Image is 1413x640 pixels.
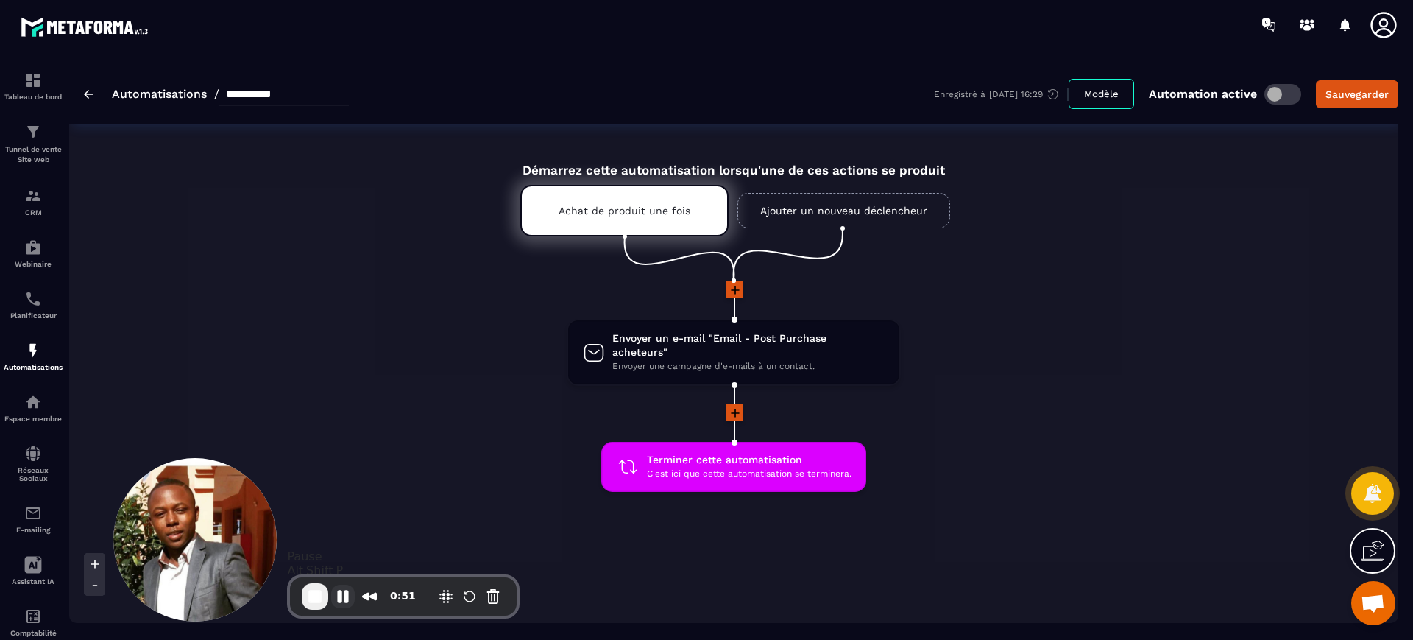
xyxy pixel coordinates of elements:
p: Espace membre [4,415,63,423]
p: Comptabilité [4,629,63,637]
a: automationsautomationsWebinaire [4,228,63,279]
img: social-network [24,445,42,463]
img: logo [21,13,153,41]
p: [DATE] 16:29 [989,89,1043,99]
p: E-mailing [4,526,63,534]
p: Tunnel de vente Site web [4,144,63,165]
a: schedulerschedulerPlanificateur [4,279,63,331]
span: Terminer cette automatisation [647,453,851,467]
span: C'est ici que cette automatisation se terminera. [647,467,851,481]
p: Webinaire [4,260,63,268]
img: scheduler [24,290,42,308]
div: Sauvegarder [1325,87,1389,102]
img: accountant [24,608,42,625]
span: Envoyer une campagne d'e-mails à un contact. [612,359,885,373]
p: Assistant IA [4,577,63,586]
img: email [24,504,42,522]
a: Ajouter un nouveau déclencheur [737,193,950,228]
button: Modèle [1069,79,1134,109]
a: formationformationTunnel de vente Site web [4,112,63,176]
div: Ouvrir le chat [1351,581,1395,625]
a: automationsautomationsEspace membre [4,382,63,434]
span: Envoyer un e-mail "Email - Post Purchase acheteurs" [612,331,885,359]
a: emailemailE-mailing [4,493,63,545]
a: automationsautomationsAutomatisations [4,331,63,382]
img: formation [24,71,42,89]
img: arrow [84,90,93,99]
a: formationformationTableau de bord [4,60,63,112]
p: Réseaux Sociaux [4,466,63,482]
p: Automatisations [4,363,63,371]
img: formation [24,187,42,205]
img: formation [24,123,42,141]
img: automations [24,393,42,411]
a: Assistant IA [4,545,63,597]
a: social-networksocial-networkRéseaux Sociaux [4,434,63,493]
span: / [214,87,219,101]
a: Automatisations [112,87,207,101]
div: Enregistré à [934,88,1069,101]
p: CRM [4,208,63,217]
p: Achat de produit une fois [559,205,690,217]
button: Sauvegarder [1316,80,1398,108]
div: Démarrez cette automatisation lorsqu'une de ces actions se produit [484,146,984,177]
img: automations [24,239,42,256]
img: automations [24,342,42,359]
p: Tableau de bord [4,93,63,101]
p: Planificateur [4,312,63,320]
a: formationformationCRM [4,176,63,228]
p: Automation active [1149,87,1257,101]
